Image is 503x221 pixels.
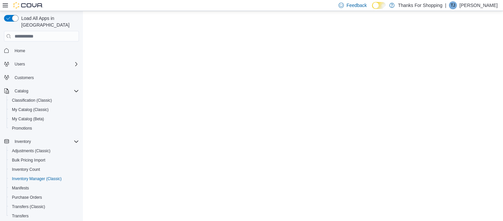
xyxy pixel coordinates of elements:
button: Transfers (Classic) [7,202,82,211]
button: Customers [1,73,82,82]
a: Customers [12,74,36,82]
a: Transfers (Classic) [9,203,48,211]
a: Promotions [9,124,35,132]
p: | [445,1,446,9]
button: Transfers [7,211,82,221]
span: My Catalog (Beta) [12,116,44,122]
span: Inventory Manager (Classic) [12,176,62,181]
span: Catalog [12,87,79,95]
span: Bulk Pricing Import [9,156,79,164]
span: Adjustments (Classic) [9,147,79,155]
span: Users [12,60,79,68]
button: Bulk Pricing Import [7,156,82,165]
span: Bulk Pricing Import [12,158,45,163]
a: My Catalog (Classic) [9,106,51,114]
span: Users [15,61,25,67]
span: Feedback [346,2,367,9]
span: My Catalog (Classic) [9,106,79,114]
span: Catalog [15,88,28,94]
a: Adjustments (Classic) [9,147,53,155]
span: Inventory Count [9,166,79,173]
span: Manifests [9,184,79,192]
button: My Catalog (Beta) [7,114,82,124]
a: Home [12,47,28,55]
span: Adjustments (Classic) [12,148,50,154]
span: Classification (Classic) [12,98,52,103]
button: Users [1,59,82,69]
button: Inventory [12,138,33,146]
a: Transfers [9,212,31,220]
button: Promotions [7,124,82,133]
span: Inventory [12,138,79,146]
a: My Catalog (Beta) [9,115,47,123]
button: Manifests [7,183,82,193]
span: Purchase Orders [9,193,79,201]
button: Home [1,46,82,55]
a: Bulk Pricing Import [9,156,48,164]
span: Customers [12,73,79,82]
span: Classification (Classic) [9,96,79,104]
a: Inventory Count [9,166,43,173]
span: Manifests [12,185,29,191]
a: Classification (Classic) [9,96,55,104]
span: Purchase Orders [12,195,42,200]
input: Dark Mode [372,2,386,9]
button: Inventory Count [7,165,82,174]
span: Promotions [9,124,79,132]
button: Catalog [12,87,31,95]
button: Classification (Classic) [7,96,82,105]
span: Transfers (Classic) [9,203,79,211]
img: Cova [13,2,43,9]
span: My Catalog (Classic) [12,107,49,112]
button: Inventory [1,137,82,146]
button: Inventory Manager (Classic) [7,174,82,183]
p: [PERSON_NAME] [460,1,498,9]
span: Transfers [12,213,29,219]
span: Inventory [15,139,31,144]
a: Manifests [9,184,31,192]
button: Purchase Orders [7,193,82,202]
button: Catalog [1,86,82,96]
p: Thanks For Shopping [398,1,442,9]
span: TJ [451,1,455,9]
span: Customers [15,75,34,80]
span: Home [15,48,25,54]
span: Transfers [9,212,79,220]
span: Inventory Manager (Classic) [9,175,79,183]
button: Users [12,60,28,68]
span: Inventory Count [12,167,40,172]
button: My Catalog (Classic) [7,105,82,114]
a: Inventory Manager (Classic) [9,175,64,183]
button: Adjustments (Classic) [7,146,82,156]
span: Load All Apps in [GEOGRAPHIC_DATA] [19,15,79,28]
div: Tina Jansen [449,1,457,9]
span: Promotions [12,126,32,131]
span: Transfers (Classic) [12,204,45,209]
span: Home [12,46,79,55]
span: My Catalog (Beta) [9,115,79,123]
a: Purchase Orders [9,193,45,201]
